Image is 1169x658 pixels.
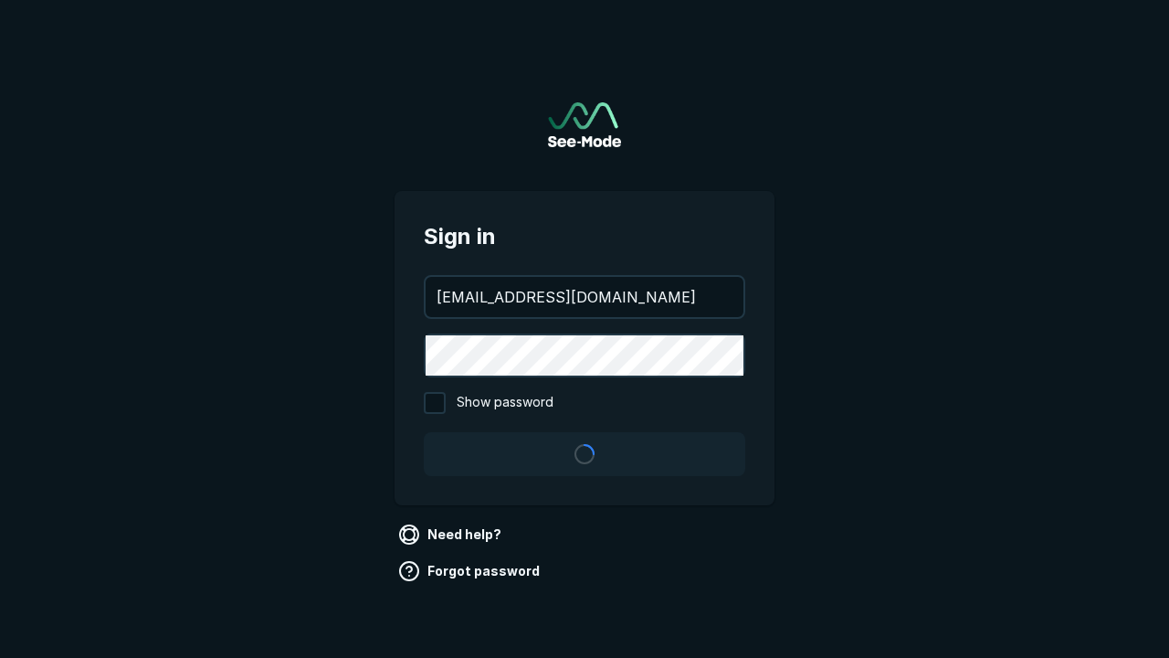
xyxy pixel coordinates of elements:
a: Need help? [395,520,509,549]
span: Sign in [424,220,745,253]
input: your@email.com [426,277,743,317]
a: Forgot password [395,557,547,586]
a: Go to sign in [548,102,621,147]
span: Show password [457,392,553,414]
img: See-Mode Logo [548,102,621,147]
